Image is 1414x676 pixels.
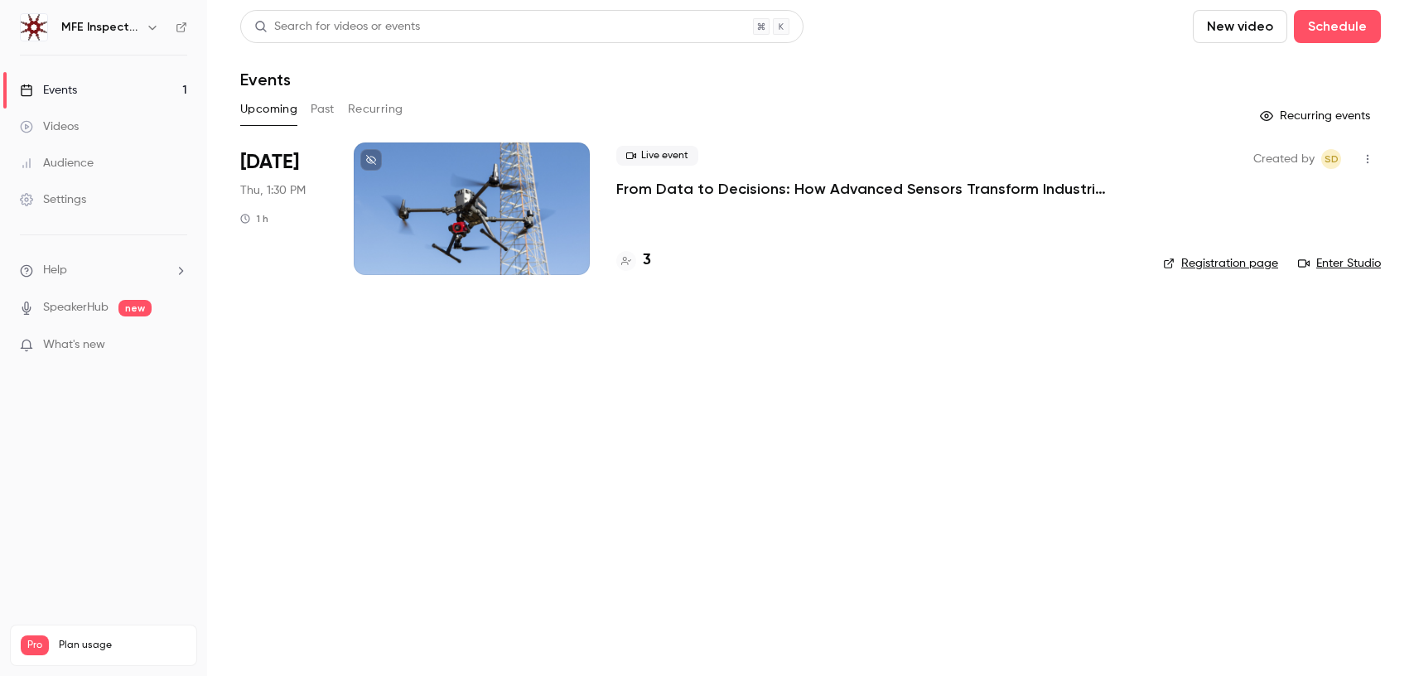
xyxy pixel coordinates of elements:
a: SpeakerHub [43,299,109,316]
span: Pro [21,635,49,655]
span: Help [43,262,67,279]
div: Audience [20,155,94,171]
span: new [118,300,152,316]
span: Plan usage [59,639,186,652]
img: MFE Inspection Solutions [21,14,47,41]
iframe: Noticeable Trigger [167,338,187,353]
h6: MFE Inspection Solutions [61,19,139,36]
div: Events [20,82,77,99]
span: What's new [43,336,105,354]
div: Videos [20,118,79,135]
li: help-dropdown-opener [20,262,187,279]
div: Settings [20,191,86,208]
